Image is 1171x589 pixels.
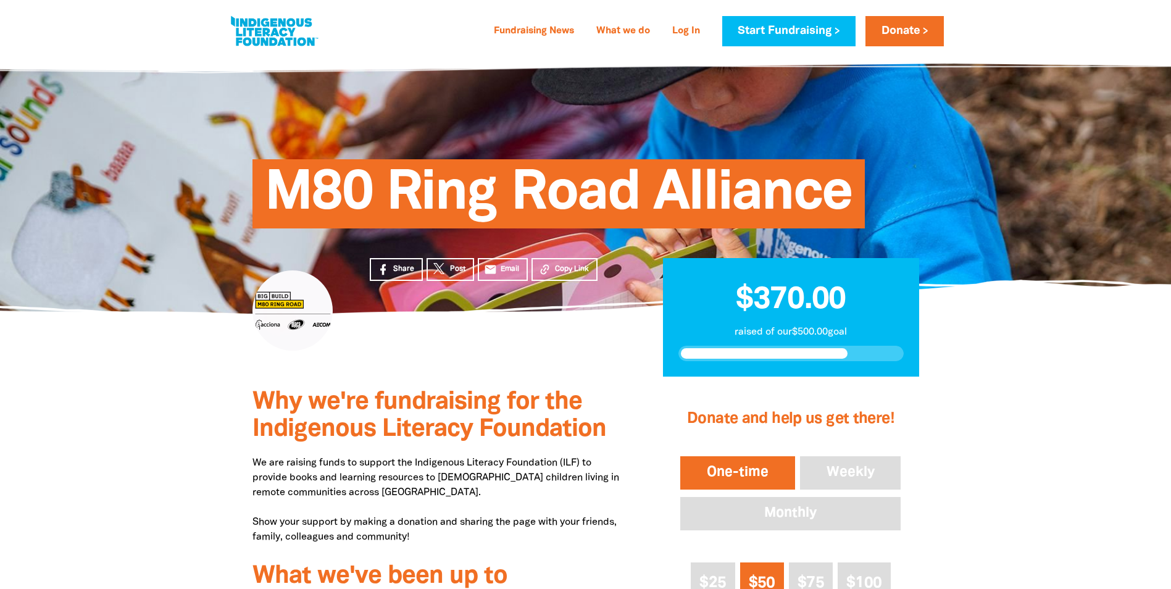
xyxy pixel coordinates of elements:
[484,263,497,276] i: email
[501,264,519,275] span: Email
[555,264,589,275] span: Copy Link
[393,264,414,275] span: Share
[427,258,474,281] a: Post
[450,264,465,275] span: Post
[252,456,626,545] p: We are raising funds to support the Indigenous Literacy Foundation (ILF) to provide books and lea...
[722,16,856,46] a: Start Fundraising
[478,258,528,281] a: emailEmail
[798,454,904,492] button: Weekly
[678,454,798,492] button: One-time
[370,258,423,281] a: Share
[252,391,606,441] span: Why we're fundraising for the Indigenous Literacy Foundation
[865,16,943,46] a: Donate
[736,286,846,314] span: $370.00
[265,169,853,228] span: M80 Ring Road Alliance
[589,22,657,41] a: What we do
[486,22,581,41] a: Fundraising News
[678,395,903,444] h2: Donate and help us get there!
[678,325,904,340] p: raised of our $500.00 goal
[678,495,903,533] button: Monthly
[665,22,707,41] a: Log In
[531,258,598,281] button: Copy Link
